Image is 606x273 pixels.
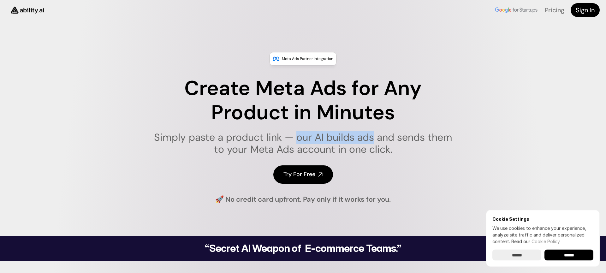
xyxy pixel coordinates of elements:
h4: Try For Free [283,170,315,178]
p: We use cookies to enhance your experience, analyze site traffic and deliver personalized content. [492,225,593,245]
p: Meta Ads Partner Integration [282,56,333,62]
a: Sign In [571,3,600,17]
h2: “Secret AI Weapon of E-commerce Teams.” [189,243,417,253]
a: Cookie Policy [532,239,560,244]
a: Pricing [545,6,564,14]
h4: Sign In [576,6,595,15]
h4: 🚀 No credit card upfront. Pay only if it works for you. [215,195,391,205]
span: Read our . [511,239,561,244]
h6: Cookie Settings [492,216,593,222]
h1: Simply paste a product link — our AI builds ads and sends them to your Meta Ads account in one cl... [150,131,456,156]
h1: Create Meta Ads for Any Product in Minutes [150,76,456,125]
a: Try For Free [273,165,333,183]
